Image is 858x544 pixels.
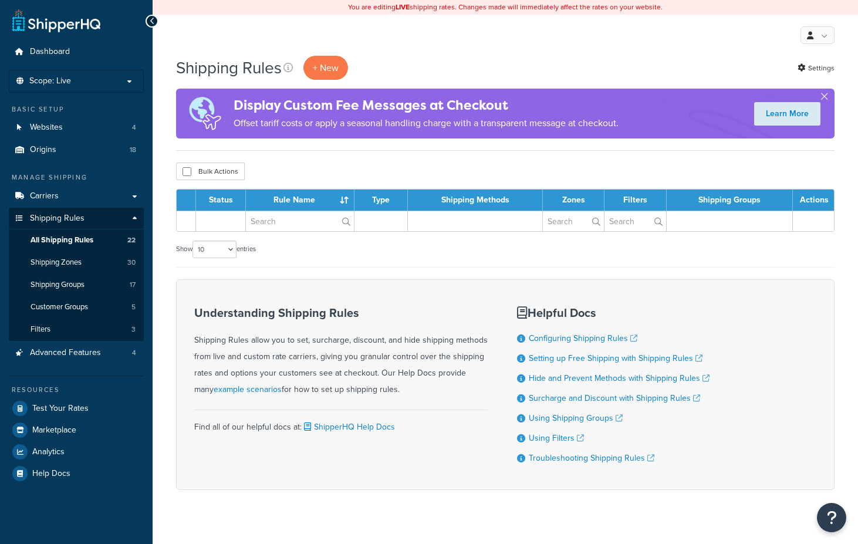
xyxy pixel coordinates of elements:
[130,145,136,155] span: 18
[176,89,234,138] img: duties-banner-06bc72dcb5fe05cb3f9472aba00be2ae8eb53ab6f0d8bb03d382ba314ac3c341.png
[31,280,85,290] span: Shipping Groups
[30,214,85,224] span: Shipping Rules
[9,385,144,395] div: Resources
[529,352,702,364] a: Setting up Free Shipping with Shipping Rules
[9,296,144,318] li: Customer Groups
[9,398,144,419] a: Test Your Rates
[194,410,488,435] div: Find all of our helpful docs at:
[132,123,136,133] span: 4
[9,208,144,229] a: Shipping Rules
[30,348,101,358] span: Advanced Features
[9,173,144,183] div: Manage Shipping
[543,211,604,231] input: Search
[529,412,623,424] a: Using Shipping Groups
[12,9,100,32] a: ShipperHQ Home
[194,306,488,319] h3: Understanding Shipping Rules
[31,235,93,245] span: All Shipping Rules
[9,252,144,273] a: Shipping Zones 30
[31,302,88,312] span: Customer Groups
[32,404,89,414] span: Test Your Rates
[30,145,56,155] span: Origins
[817,503,846,532] button: Open Resource Center
[9,319,144,340] li: Filters
[517,306,710,319] h3: Helpful Docs
[798,60,835,76] a: Settings
[29,76,71,86] span: Scope: Live
[130,280,136,290] span: 17
[32,447,65,457] span: Analytics
[9,229,144,251] a: All Shipping Rules 22
[9,296,144,318] a: Customer Groups 5
[302,421,395,433] a: ShipperHQ Help Docs
[194,306,488,398] div: Shipping Rules allow you to set, surcharge, discount, and hide shipping methods from live and cus...
[234,115,619,131] p: Offset tariff costs or apply a seasonal handling charge with a transparent message at checkout.
[667,190,793,211] th: Shipping Groups
[30,123,63,133] span: Websites
[214,383,282,396] a: example scenarios
[9,463,144,484] a: Help Docs
[192,241,237,258] select: Showentries
[31,325,50,334] span: Filters
[529,392,700,404] a: Surcharge and Discount with Shipping Rules
[9,274,144,296] a: Shipping Groups 17
[9,117,144,138] li: Websites
[9,229,144,251] li: All Shipping Rules
[354,190,408,211] th: Type
[793,190,834,211] th: Actions
[30,191,59,201] span: Carriers
[529,452,654,464] a: Troubleshooting Shipping Rules
[9,252,144,273] li: Shipping Zones
[529,372,710,384] a: Hide and Prevent Methods with Shipping Rules
[9,319,144,340] a: Filters 3
[9,342,144,364] a: Advanced Features 4
[9,139,144,161] li: Origins
[176,163,245,180] button: Bulk Actions
[132,348,136,358] span: 4
[543,190,604,211] th: Zones
[246,211,354,231] input: Search
[604,190,667,211] th: Filters
[127,258,136,268] span: 30
[604,211,666,231] input: Search
[529,332,637,344] a: Configuring Shipping Rules
[303,56,348,80] p: + New
[9,41,144,63] a: Dashboard
[196,190,246,211] th: Status
[127,235,136,245] span: 22
[9,274,144,296] li: Shipping Groups
[408,190,543,211] th: Shipping Methods
[32,469,70,479] span: Help Docs
[9,420,144,441] a: Marketplace
[32,425,76,435] span: Marketplace
[131,325,136,334] span: 3
[246,190,354,211] th: Rule Name
[396,2,410,12] b: LIVE
[9,208,144,342] li: Shipping Rules
[30,47,70,57] span: Dashboard
[9,342,144,364] li: Advanced Features
[131,302,136,312] span: 5
[234,96,619,115] h4: Display Custom Fee Messages at Checkout
[9,104,144,114] div: Basic Setup
[754,102,820,126] a: Learn More
[31,258,82,268] span: Shipping Zones
[9,185,144,207] a: Carriers
[9,139,144,161] a: Origins 18
[529,432,584,444] a: Using Filters
[176,241,256,258] label: Show entries
[9,441,144,462] a: Analytics
[176,56,282,79] h1: Shipping Rules
[9,117,144,138] a: Websites 4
